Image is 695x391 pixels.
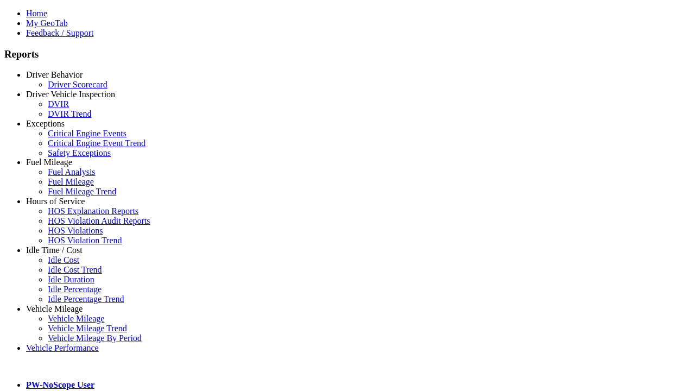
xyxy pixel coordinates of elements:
[26,304,83,313] a: Vehicle Mileage
[26,245,83,255] a: Idle Time / Cost
[48,187,116,196] a: Fuel Mileage Trend
[48,177,94,186] a: Fuel Mileage
[48,265,102,274] a: Idle Cost Trend
[4,48,691,60] h3: Reports
[48,99,69,109] a: DVIR
[48,226,103,235] a: HOS Violations
[48,275,94,284] a: Idle Duration
[26,90,115,99] a: Driver Vehicle Inspection
[26,119,65,128] a: Exceptions
[26,157,72,167] a: Fuel Mileage
[48,285,102,294] a: Idle Percentage
[48,167,96,176] a: Fuel Analysis
[26,28,93,37] a: Feedback / Support
[48,148,111,157] a: Safety Exceptions
[48,324,127,333] a: Vehicle Mileage Trend
[26,70,83,79] a: Driver Behavior
[48,80,108,89] a: Driver Scorecard
[48,236,122,245] a: HOS Violation Trend
[48,294,124,304] a: Idle Percentage Trend
[48,109,91,118] a: DVIR Trend
[26,9,47,18] a: Home
[48,129,127,138] a: Critical Engine Events
[48,216,150,225] a: HOS Violation Audit Reports
[26,380,94,389] a: PW-NoScope User
[48,138,146,148] a: Critical Engine Event Trend
[48,314,104,323] a: Vehicle Mileage
[26,197,85,206] a: Hours of Service
[48,206,138,216] a: HOS Explanation Reports
[26,18,68,28] a: My GeoTab
[26,343,99,352] a: Vehicle Performance
[48,255,79,264] a: Idle Cost
[48,333,142,343] a: Vehicle Mileage By Period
